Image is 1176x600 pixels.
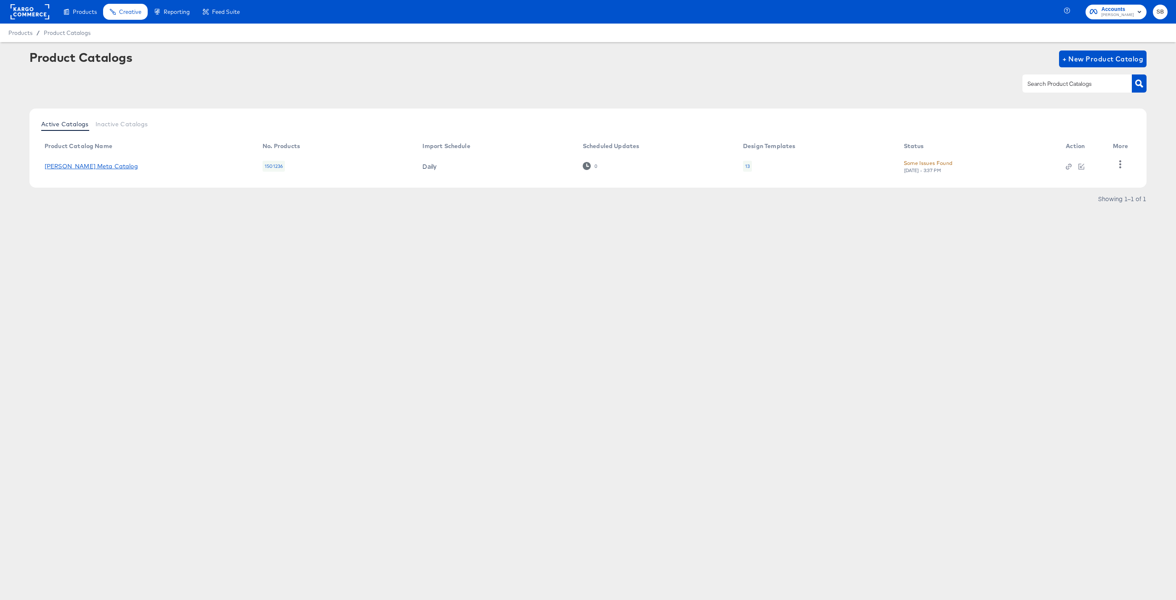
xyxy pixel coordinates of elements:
span: / [32,29,44,36]
span: Active Catalogs [41,121,89,127]
div: 0 [583,162,597,170]
div: 0 [594,163,597,169]
span: + New Product Catalog [1062,53,1144,65]
span: Products [8,29,32,36]
span: Accounts [1102,5,1134,14]
div: 13 [745,163,750,170]
button: Some Issues Found[DATE] - 3:37 PM [904,159,953,173]
div: Import Schedule [422,143,470,149]
div: 13 [743,161,752,172]
span: Reporting [164,8,190,15]
th: Status [897,140,1059,153]
div: Product Catalog Name [45,143,112,149]
span: Feed Suite [212,8,240,15]
button: Accounts[PERSON_NAME] [1086,5,1147,19]
div: Product Catalogs [29,50,132,64]
span: Creative [119,8,141,15]
div: Some Issues Found [904,159,953,167]
div: Scheduled Updates [583,143,640,149]
td: Daily [416,153,576,179]
th: Action [1059,140,1106,153]
span: [PERSON_NAME] [1102,12,1134,19]
div: No. Products [263,143,300,149]
div: 1501236 [263,161,285,172]
div: Design Templates [743,143,795,149]
button: + New Product Catalog [1059,50,1147,67]
a: [PERSON_NAME] Meta Catalog [45,163,138,170]
span: Inactive Catalogs [96,121,148,127]
th: More [1106,140,1138,153]
button: SB [1153,5,1168,19]
a: Product Catalogs [44,29,90,36]
input: Search Product Catalogs [1026,79,1115,89]
div: [DATE] - 3:37 PM [904,167,942,173]
div: Showing 1–1 of 1 [1098,196,1147,202]
span: Products [73,8,97,15]
span: SB [1156,7,1164,17]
